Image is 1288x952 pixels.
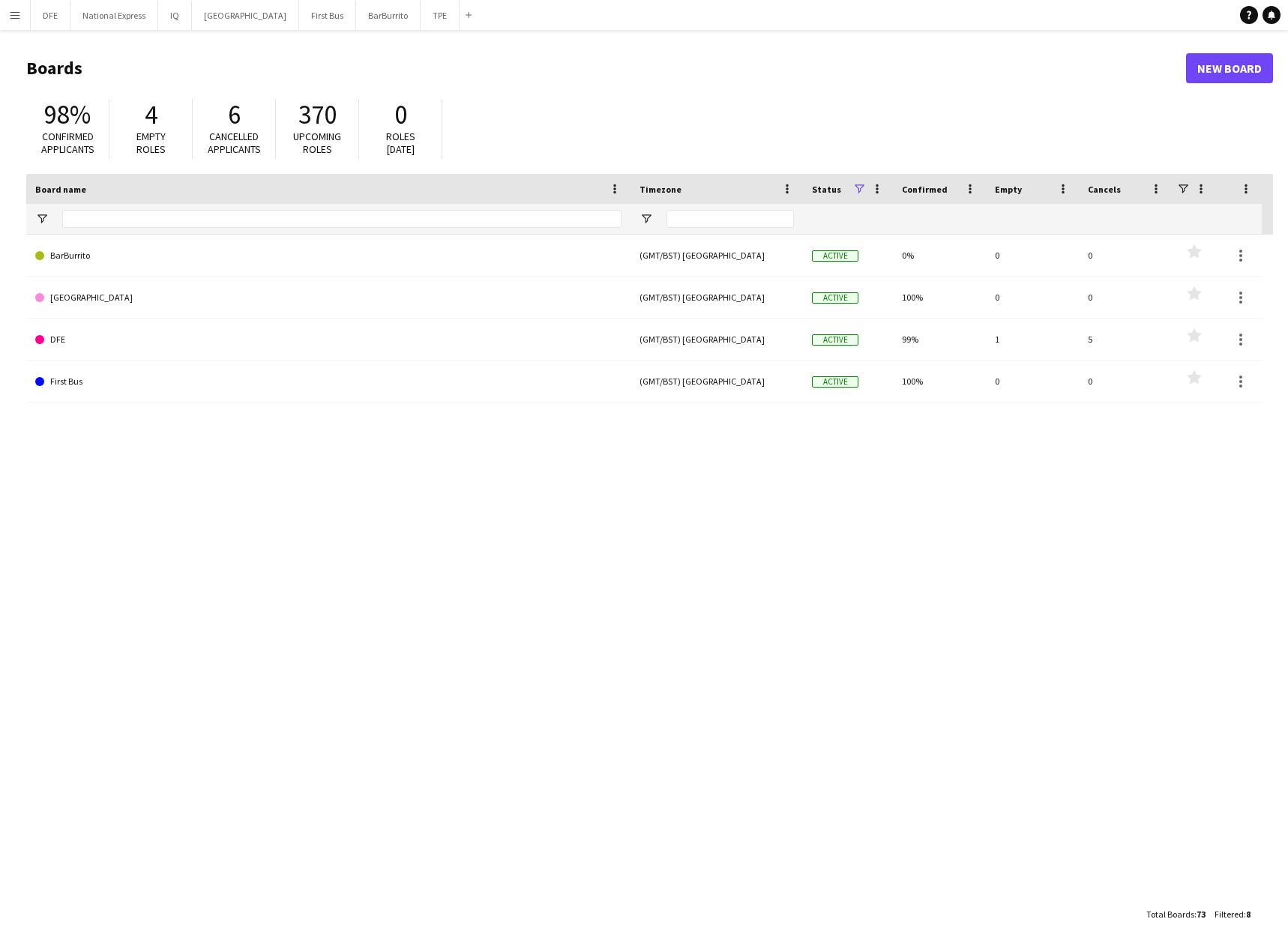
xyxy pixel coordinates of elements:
[812,334,858,346] span: Active
[35,235,622,277] a: BarBurrito
[26,57,1186,79] h1: Boards
[41,130,94,156] span: Confirmed applicants
[1079,235,1172,276] div: 0
[893,277,986,318] div: 100%
[394,98,407,131] span: 0
[1215,909,1244,920] span: Filtered
[893,319,986,360] div: 99%
[158,1,192,30] button: IQ
[70,1,158,30] button: National Express
[1088,184,1121,195] span: Cancels
[293,130,341,156] span: Upcoming roles
[35,212,49,226] button: Open Filter Menu
[986,361,1079,402] div: 0
[631,361,803,402] div: (GMT/BST) [GEOGRAPHIC_DATA]
[666,210,794,228] input: Timezone Filter Input
[356,1,421,30] button: BarBurrito
[1079,277,1172,318] div: 0
[1246,909,1251,920] span: 8
[986,319,1079,360] div: 1
[192,1,299,30] button: [GEOGRAPHIC_DATA]
[145,98,157,131] span: 4
[986,277,1079,318] div: 0
[893,361,986,402] div: 100%
[812,376,858,388] span: Active
[812,292,858,304] span: Active
[1146,909,1194,920] span: Total Boards
[812,184,841,195] span: Status
[421,1,460,30] button: TPE
[995,184,1022,195] span: Empty
[1146,900,1206,929] div: :
[1186,53,1273,83] a: New Board
[640,184,681,195] span: Timezone
[44,98,91,131] span: 98%
[902,184,948,195] span: Confirmed
[1197,909,1206,920] span: 73
[136,130,166,156] span: Empty roles
[35,277,622,319] a: [GEOGRAPHIC_DATA]
[35,319,622,361] a: DFE
[35,361,622,403] a: First Bus
[631,277,803,318] div: (GMT/BST) [GEOGRAPHIC_DATA]
[1079,361,1172,402] div: 0
[228,98,241,131] span: 6
[298,98,337,131] span: 370
[1215,900,1251,929] div: :
[812,250,858,262] span: Active
[893,235,986,276] div: 0%
[986,235,1079,276] div: 0
[31,1,70,30] button: DFE
[62,210,622,228] input: Board name Filter Input
[299,1,356,30] button: First Bus
[640,212,653,226] button: Open Filter Menu
[386,130,415,156] span: Roles [DATE]
[35,184,86,195] span: Board name
[631,235,803,276] div: (GMT/BST) [GEOGRAPHIC_DATA]
[1079,319,1172,360] div: 5
[208,130,261,156] span: Cancelled applicants
[631,319,803,360] div: (GMT/BST) [GEOGRAPHIC_DATA]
